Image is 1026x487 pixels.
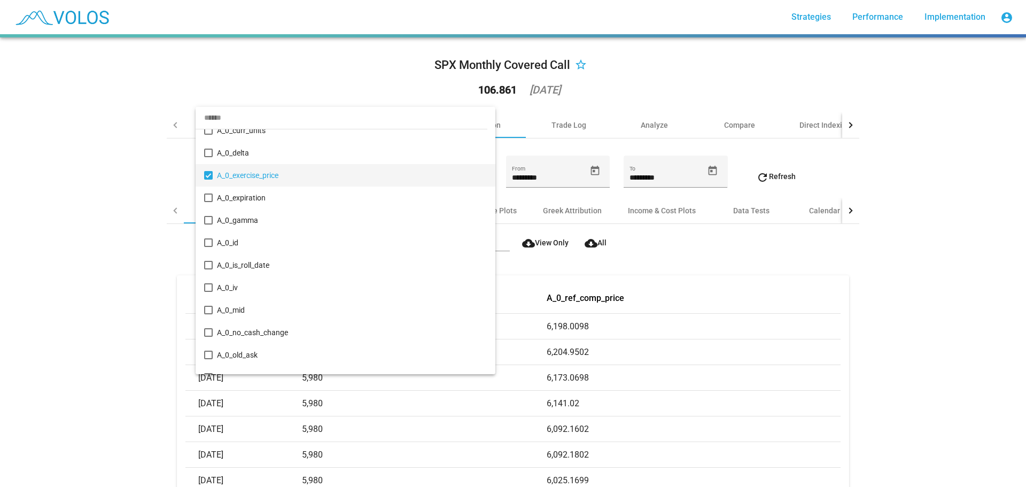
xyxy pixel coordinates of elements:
span: A_0_id [217,231,487,254]
span: A_0_mid [217,299,487,321]
span: A_0_old_ask [217,344,487,366]
span: A_0_curr_units [217,119,487,142]
span: A_0_old_bid [217,366,487,389]
span: A_0_iv [217,276,487,299]
span: A_0_expiration [217,187,487,209]
span: A_0_gamma [217,209,487,231]
span: A_0_is_roll_date [217,254,487,276]
span: A_0_no_cash_change [217,321,487,344]
span: A_0_delta [217,142,487,164]
span: A_0_exercise_price [217,164,487,187]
